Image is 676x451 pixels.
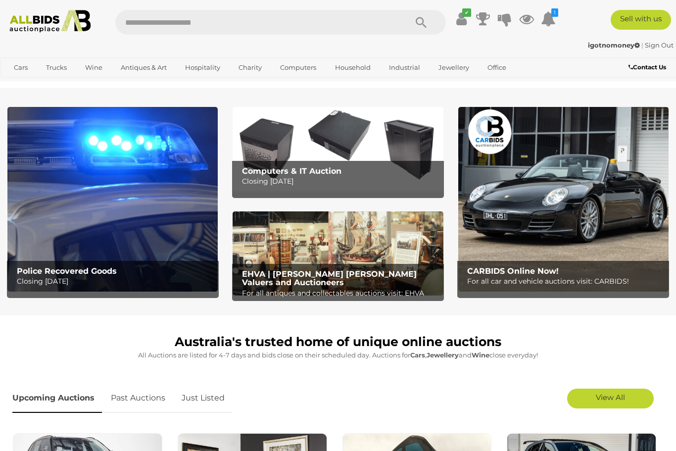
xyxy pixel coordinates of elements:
[541,10,556,28] a: 1
[383,59,427,76] a: Industrial
[103,384,173,413] a: Past Auctions
[114,59,173,76] a: Antiques & Art
[17,275,214,288] p: Closing [DATE]
[5,10,95,33] img: Allbids.com.au
[7,107,218,292] img: Police Recovered Goods
[396,10,446,35] button: Search
[12,384,102,413] a: Upcoming Auctions
[588,41,641,49] a: igotnomoney
[462,8,471,17] i: ✔
[467,266,559,276] b: CARBIDS Online Now!
[427,351,459,359] strong: Jewellery
[611,10,671,30] a: Sell with us
[79,59,109,76] a: Wine
[174,384,232,413] a: Just Listed
[596,393,625,402] span: View All
[472,351,489,359] strong: Wine
[242,175,439,188] p: Closing [DATE]
[628,62,669,73] a: Contact Us
[46,76,129,92] a: [GEOGRAPHIC_DATA]
[641,41,643,49] span: |
[551,8,558,17] i: 1
[242,287,439,300] p: For all antiques and collectables auctions visit: EHVA
[410,351,425,359] strong: Cars
[233,211,443,296] a: EHVA | Evans Hastings Valuers and Auctioneers EHVA | [PERSON_NAME] [PERSON_NAME] Valuers and Auct...
[7,59,34,76] a: Cars
[567,389,654,408] a: View All
[233,107,443,191] a: Computers & IT Auction Computers & IT Auction Closing [DATE]
[454,10,469,28] a: ✔
[329,59,377,76] a: Household
[481,59,513,76] a: Office
[242,166,341,176] b: Computers & IT Auction
[588,41,640,49] strong: igotnomoney
[7,76,41,92] a: Sports
[7,107,218,292] a: Police Recovered Goods Police Recovered Goods Closing [DATE]
[242,269,417,288] b: EHVA | [PERSON_NAME] [PERSON_NAME] Valuers and Auctioneers
[274,59,323,76] a: Computers
[40,59,73,76] a: Trucks
[458,107,669,292] a: CARBIDS Online Now! CARBIDS Online Now! For all car and vehicle auctions visit: CARBIDS!
[179,59,227,76] a: Hospitality
[12,335,664,349] h1: Australia's trusted home of unique online auctions
[12,350,664,361] p: All Auctions are listed for 4-7 days and bids close on their scheduled day. Auctions for , and cl...
[628,63,666,71] b: Contact Us
[467,275,664,288] p: For all car and vehicle auctions visit: CARBIDS!
[233,107,443,191] img: Computers & IT Auction
[233,211,443,296] img: EHVA | Evans Hastings Valuers and Auctioneers
[645,41,674,49] a: Sign Out
[432,59,476,76] a: Jewellery
[232,59,268,76] a: Charity
[458,107,669,292] img: CARBIDS Online Now!
[17,266,117,276] b: Police Recovered Goods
